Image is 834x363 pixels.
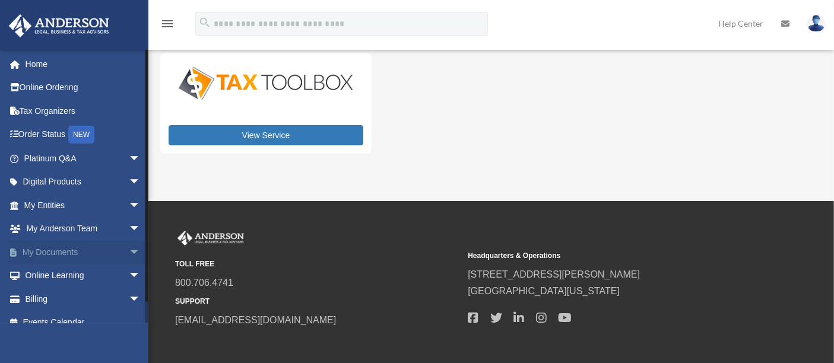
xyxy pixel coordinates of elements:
[8,52,158,76] a: Home
[8,311,158,335] a: Events Calendar
[8,170,153,194] a: Digital Productsarrow_drop_down
[129,240,153,265] span: arrow_drop_down
[8,240,158,264] a: My Documentsarrow_drop_down
[175,315,336,325] a: [EMAIL_ADDRESS][DOMAIN_NAME]
[468,286,620,296] a: [GEOGRAPHIC_DATA][US_STATE]
[8,123,158,147] a: Order StatusNEW
[129,287,153,311] span: arrow_drop_down
[807,15,825,32] img: User Pic
[68,126,94,144] div: NEW
[175,278,233,288] a: 800.706.4741
[129,264,153,288] span: arrow_drop_down
[160,17,175,31] i: menu
[468,269,640,279] a: [STREET_ADDRESS][PERSON_NAME]
[8,193,158,217] a: My Entitiesarrow_drop_down
[8,76,158,100] a: Online Ordering
[8,147,158,170] a: Platinum Q&Aarrow_drop_down
[129,147,153,171] span: arrow_drop_down
[160,21,175,31] a: menu
[8,217,158,241] a: My Anderson Teamarrow_drop_down
[8,99,158,123] a: Tax Organizers
[129,217,153,241] span: arrow_drop_down
[468,250,752,262] small: Headquarters & Operations
[175,258,459,270] small: TOLL FREE
[129,193,153,218] span: arrow_drop_down
[169,125,363,145] a: View Service
[129,170,153,195] span: arrow_drop_down
[5,14,113,37] img: Anderson Advisors Platinum Portal
[8,287,158,311] a: Billingarrow_drop_down
[198,16,211,29] i: search
[175,295,459,308] small: SUPPORT
[175,231,246,246] img: Anderson Advisors Platinum Portal
[8,264,158,288] a: Online Learningarrow_drop_down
